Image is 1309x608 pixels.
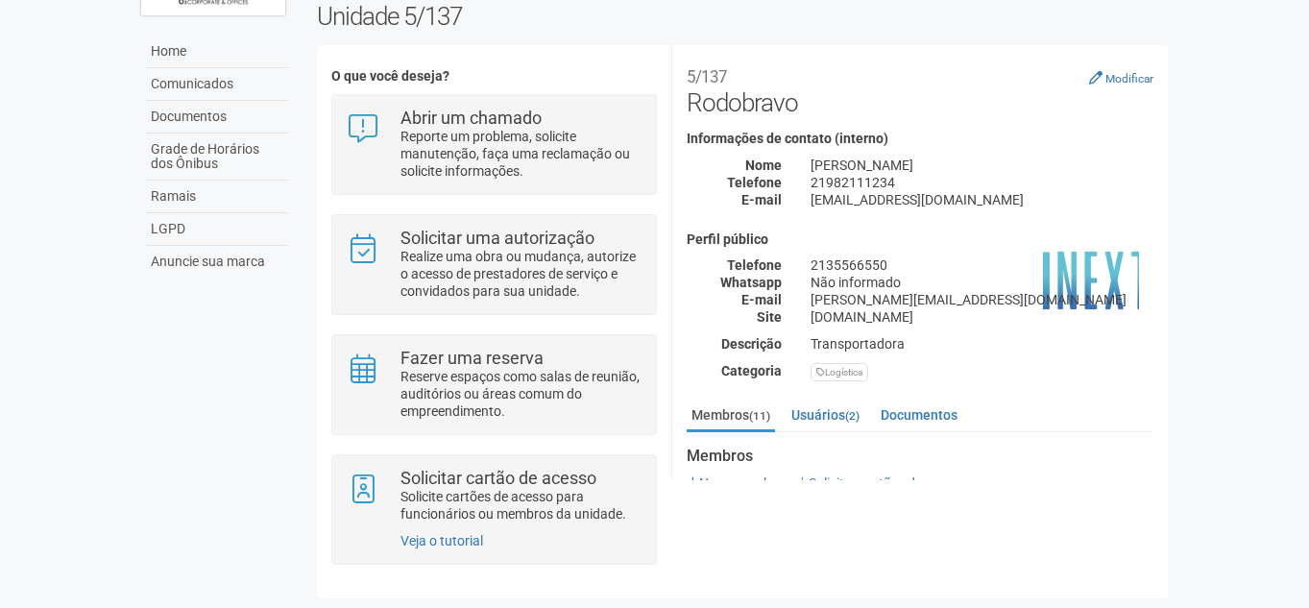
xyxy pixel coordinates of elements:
p: Reserve espaços como salas de reunião, auditórios ou áreas comum do empreendimento. [400,368,642,420]
strong: Abrir um chamado [400,108,542,128]
div: 2135566550 [796,256,1168,274]
strong: Site [757,309,782,325]
a: Comunicados [146,68,288,101]
a: Solicitar cartões de acesso [796,475,967,491]
a: Grade de Horários dos Ônibus [146,134,288,181]
h2: Rodobravo [687,60,1153,117]
h4: Informações de contato (interno) [687,132,1153,146]
strong: Categoria [721,363,782,378]
div: Não informado [796,274,1168,291]
div: 21982111234 [796,174,1168,191]
a: Anuncie sua marca [146,246,288,278]
small: 5/137 [687,67,727,86]
a: Modificar [1089,70,1153,85]
strong: E-mail [741,292,782,307]
a: Home [146,36,288,68]
a: Novo membro [687,475,784,491]
strong: Solicitar cartão de acesso [400,468,596,488]
h4: O que você deseja? [331,69,657,84]
strong: Solicitar uma autorização [400,228,594,248]
p: Solicite cartões de acesso para funcionários ou membros da unidade. [400,488,642,523]
strong: Descrição [721,336,782,352]
p: Reporte um problema, solicite manutenção, faça uma reclamação ou solicite informações. [400,128,642,180]
a: LGPD [146,213,288,246]
div: Transportadora [796,335,1168,353]
small: (11) [749,409,770,423]
strong: Telefone [727,175,782,190]
a: Veja o tutorial [400,533,483,548]
small: (2) [845,409,860,423]
a: Documentos [876,401,962,429]
small: Modificar [1105,72,1153,85]
a: Membros(11) [687,401,775,432]
strong: Nome [745,158,782,173]
strong: Membros [687,448,1153,465]
a: Documentos [146,101,288,134]
a: Solicitar uma autorização Realize uma obra ou mudança, autorize o acesso de prestadores de serviç... [347,230,642,300]
img: business.png [1043,232,1139,328]
h2: Unidade 5/137 [317,2,1169,31]
a: Solicitar cartão de acesso Solicite cartões de acesso para funcionários ou membros da unidade. [347,470,642,523]
a: Abrir um chamado Reporte um problema, solicite manutenção, faça uma reclamação ou solicite inform... [347,109,642,180]
div: [EMAIL_ADDRESS][DOMAIN_NAME] [796,191,1168,208]
a: Fazer uma reserva Reserve espaços como salas de reunião, auditórios ou áreas comum do empreendime... [347,350,642,420]
h4: Perfil público [687,232,1153,247]
a: Usuários(2) [787,401,864,429]
strong: E-mail [741,192,782,207]
p: Realize uma obra ou mudança, autorize o acesso de prestadores de serviço e convidados para sua un... [400,248,642,300]
strong: Telefone [727,257,782,273]
div: [PERSON_NAME] [796,157,1168,174]
div: [DOMAIN_NAME] [796,308,1168,326]
strong: Fazer uma reserva [400,348,544,368]
strong: Whatsapp [720,275,782,290]
div: [PERSON_NAME][EMAIL_ADDRESS][DOMAIN_NAME] [796,291,1168,308]
div: Logística [811,363,868,381]
a: Ramais [146,181,288,213]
